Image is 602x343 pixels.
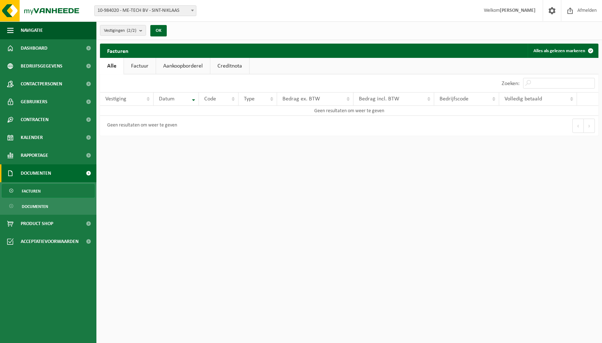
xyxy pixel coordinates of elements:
span: Bedrijfsgegevens [21,57,62,75]
span: Contracten [21,111,49,129]
span: Kalender [21,129,43,146]
a: Factuur [124,58,156,74]
span: Gebruikers [21,93,47,111]
span: Bedrag incl. BTW [359,96,399,102]
span: Dashboard [21,39,47,57]
span: Facturen [22,184,41,198]
label: Zoeken: [502,81,520,86]
span: Volledig betaald [505,96,542,102]
a: Documenten [2,199,95,213]
span: Documenten [22,200,48,213]
span: Bedrijfscode [440,96,468,102]
strong: [PERSON_NAME] [500,8,536,13]
button: Vestigingen(2/2) [100,25,146,36]
a: Alle [100,58,124,74]
button: Next [584,119,595,133]
span: Acceptatievoorwaarden [21,233,79,250]
count: (2/2) [127,28,136,33]
span: Contactpersonen [21,75,62,93]
span: Bedrag ex. BTW [282,96,320,102]
span: Vestiging [105,96,126,102]
button: Previous [572,119,584,133]
td: Geen resultaten om weer te geven [100,106,598,116]
span: Datum [159,96,175,102]
span: 10-984020 - ME-TECH BV - SINT-NIKLAAS [95,6,196,16]
span: Vestigingen [104,25,136,36]
button: OK [150,25,167,36]
span: Documenten [21,164,51,182]
span: Code [204,96,216,102]
h2: Facturen [100,44,136,58]
a: Aankoopborderel [156,58,210,74]
span: Rapportage [21,146,48,164]
button: Alles als gelezen markeren [528,44,598,58]
span: Navigatie [21,21,43,39]
a: Creditnota [210,58,249,74]
a: Facturen [2,184,95,198]
span: Type [244,96,255,102]
span: 10-984020 - ME-TECH BV - SINT-NIKLAAS [94,5,196,16]
div: Geen resultaten om weer te geven [104,119,177,132]
span: Product Shop [21,215,53,233]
